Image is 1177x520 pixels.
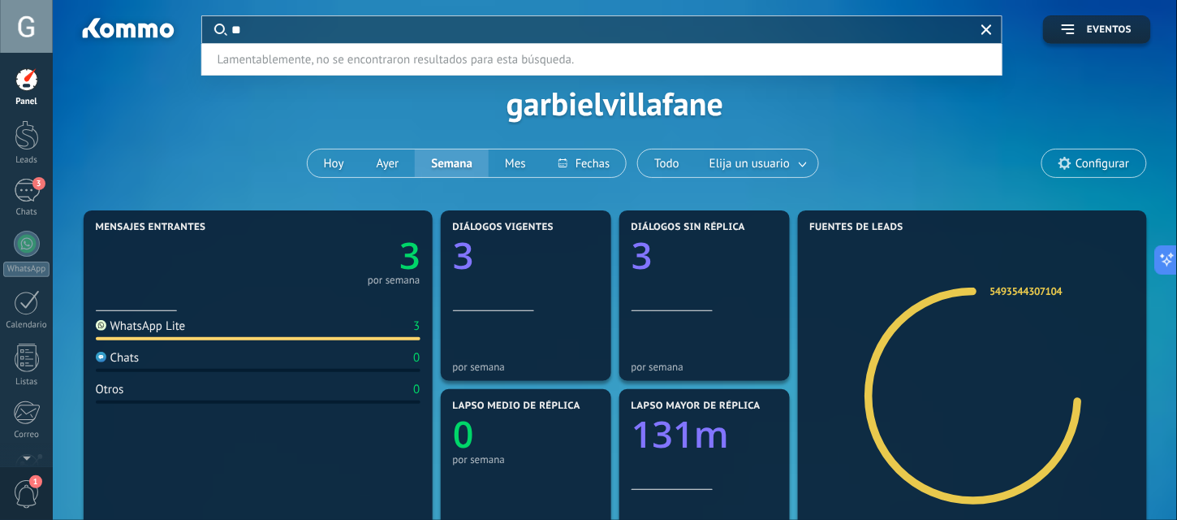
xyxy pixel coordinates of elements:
div: Chats [3,207,50,218]
div: WhatsApp [3,262,50,277]
div: Calendario [3,320,50,331]
span: Eventos [1087,24,1132,36]
div: Leads [3,155,50,166]
span: 1 [29,475,42,488]
button: Eventos [1043,15,1150,44]
span: 3 [32,177,45,190]
div: Panel [3,97,50,107]
div: Correo [3,430,50,440]
div: Lamentablemente, no se encontraron resultados para esta búsqueda. [217,44,932,75]
div: Listas [3,377,50,388]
